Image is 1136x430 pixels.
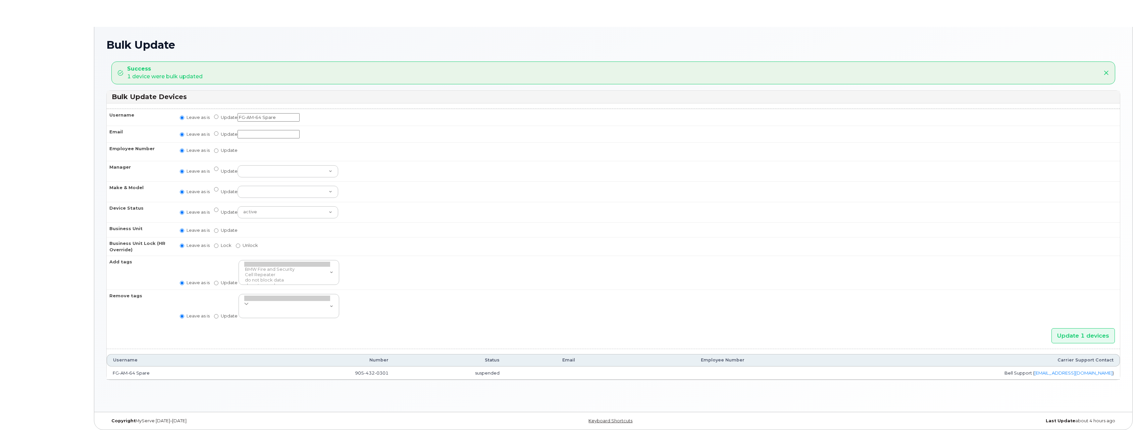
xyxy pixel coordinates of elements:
label: Leave as is [180,279,210,286]
th: Username [107,109,174,126]
label: Update [214,147,238,154]
label: Update [214,313,238,319]
th: Email [506,354,581,366]
label: Leave as is [180,114,210,121]
label: Update [214,279,238,286]
th: Make & Model [107,181,174,202]
input: Update [214,281,218,285]
label: Leave as is [180,188,210,195]
h1: Bulk Update [106,39,1120,51]
input: Leave as is [180,228,184,233]
input: Leave as is [180,190,184,194]
select: Update [238,186,338,198]
th: Number [256,354,395,366]
label: Leave as is [180,131,210,137]
input: Unlock [236,244,240,248]
h3: Bulk Update Devices [112,92,1115,101]
label: Leave as is [180,168,210,174]
input: Update [214,148,218,153]
label: Update [214,186,338,198]
div: MyServe [DATE]–[DATE] [106,418,444,424]
th: Username [107,354,256,366]
label: Update [214,165,338,177]
label: Leave as is [180,209,210,215]
input: Update [214,208,218,212]
th: Business Unit Lock (HR Override) [107,237,174,255]
td: suspended [395,367,506,380]
input: Leave as is [180,281,184,285]
td: Bell Support ( ) [751,367,1120,380]
input: Update [214,115,218,119]
input: Update [214,131,218,136]
th: Status [395,354,506,366]
div: 1 device were bulk updated [127,65,203,81]
option: BMW Fire and Security [244,267,330,272]
label: Leave as is [180,227,210,233]
input: Update [214,187,218,191]
input: Update [214,314,218,318]
option: Cell Repeater [244,272,330,277]
strong: Copyright [111,418,136,423]
input: Leave as is [180,244,184,248]
select: Update [238,165,338,177]
label: Update [214,130,300,138]
label: Update [214,113,300,122]
span: 905 [355,370,389,376]
th: Add tags [107,256,174,290]
a: Keyboard Shortcuts [588,418,632,423]
span: 432 [364,370,375,376]
th: Manager [107,161,174,181]
th: Business Unit [107,222,174,238]
option: do not block data [244,277,330,283]
input: Leave as is [180,132,184,137]
strong: Success [127,65,203,73]
label: Leave as is [180,242,210,249]
select: Update [238,206,338,218]
option: do not cancel [244,283,330,288]
input: Update [238,130,300,138]
strong: Last Update [1046,418,1075,423]
span: 0301 [375,370,389,376]
input: Update 1 devices [1051,328,1115,343]
label: Update [214,227,238,233]
label: Leave as is [180,313,210,319]
input: Leave as is [180,314,184,318]
input: Update [214,167,218,171]
label: Lock [214,242,231,249]
input: Lock [214,244,218,248]
th: Carrier Support Contact [751,354,1120,366]
div: about 4 hours ago [782,418,1120,424]
input: Leave as is [180,116,184,120]
th: Device Status [107,202,174,222]
th: Email [107,126,174,142]
input: Update [214,228,218,233]
th: Remove tags [107,290,174,323]
label: Leave as is [180,147,210,154]
label: Update [214,206,338,218]
input: Update [238,113,300,122]
td: FG-AM-64 Spare [107,367,256,380]
input: Leave as is [180,169,184,174]
th: Employee Number [581,354,751,366]
label: Unlock [236,242,258,249]
input: Leave as is [180,210,184,215]
input: Leave as is [180,148,184,153]
th: Employee Number [107,142,174,161]
a: [EMAIL_ADDRESS][DOMAIN_NAME] [1034,370,1113,376]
